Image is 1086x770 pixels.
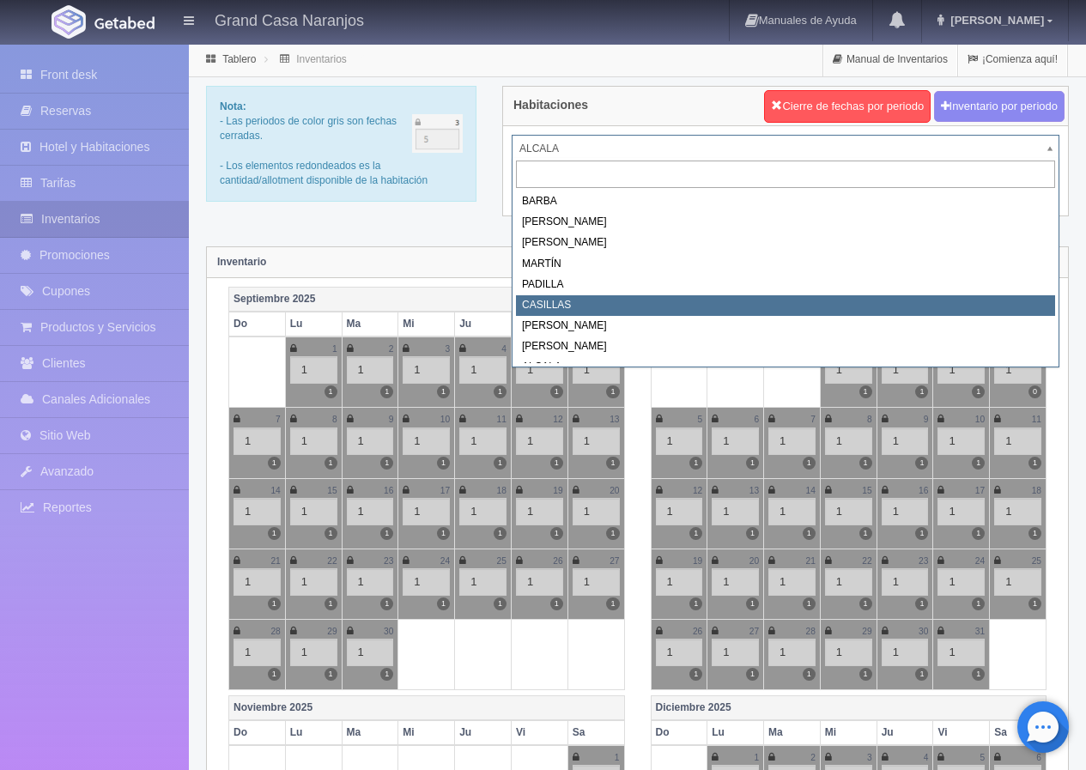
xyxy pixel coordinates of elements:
[516,233,1055,253] div: [PERSON_NAME]
[516,254,1055,275] div: MARTÍN
[516,316,1055,336] div: [PERSON_NAME]
[516,275,1055,295] div: PADILLA
[516,357,1055,378] div: ALCALA
[516,336,1055,357] div: [PERSON_NAME]
[516,295,1055,316] div: CASILLAS
[516,212,1055,233] div: [PERSON_NAME]
[516,191,1055,212] div: BARBA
